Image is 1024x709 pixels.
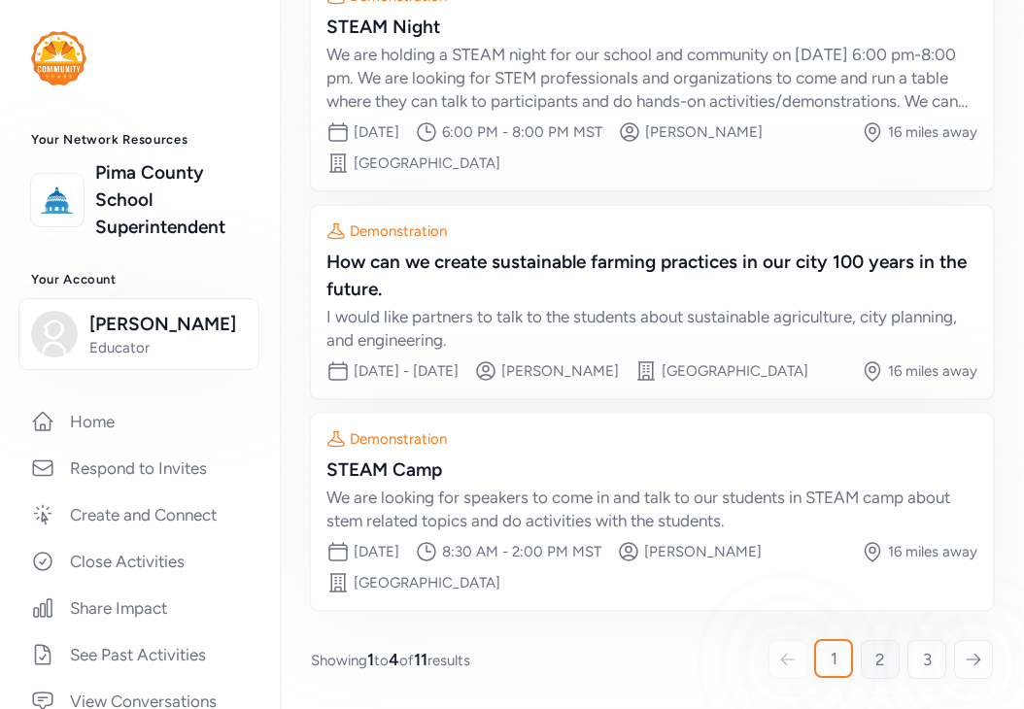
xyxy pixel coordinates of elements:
div: We are holding a STEAM night for our school and community on [DATE] 6:00 pm-8:00 pm. We are looki... [326,43,977,113]
div: [GEOGRAPHIC_DATA] [662,361,808,381]
a: 3 [907,640,946,679]
a: Share Impact [16,587,264,629]
span: 1 [831,647,837,670]
div: [GEOGRAPHIC_DATA] [354,573,500,592]
span: 11 [414,650,427,669]
a: 2 [861,640,900,679]
div: [PERSON_NAME] [644,542,762,561]
h3: Your Account [31,272,249,287]
div: Demonstration [350,429,447,449]
div: 6:00 PM - 8:00 PM MST [442,122,602,142]
div: [DATE] [354,122,399,142]
button: [PERSON_NAME]Educator [18,298,259,370]
a: See Past Activities [16,633,264,676]
div: We are looking for speakers to come in and talk to our students in STEAM camp about stem related ... [326,486,977,532]
div: 16 miles away [888,122,977,142]
div: STEAM Camp [326,456,977,484]
div: [DATE] [354,542,399,561]
div: STEAM Night [326,14,977,41]
img: logo [31,31,86,85]
span: [PERSON_NAME] [89,311,247,338]
span: Educator [89,338,247,357]
div: [DATE] - [DATE] [354,361,459,381]
a: Close Activities [16,540,264,583]
span: 3 [923,648,932,671]
span: 4 [389,650,399,669]
a: Home [16,400,264,443]
div: [GEOGRAPHIC_DATA] [354,153,500,173]
h3: Your Network Resources [31,132,249,148]
span: 2 [875,648,885,671]
div: How can we create sustainable farming practices in our city 100 years in the future. [326,249,977,303]
div: Demonstration [350,221,447,241]
div: 16 miles away [888,361,977,381]
a: Pima County School Superintendent [95,159,249,241]
div: 8:30 AM - 2:00 PM MST [442,542,601,561]
span: 1 [367,650,374,669]
div: [PERSON_NAME] [645,122,763,142]
div: I would like partners to talk to the students about sustainable agriculture, city planning, and e... [326,305,977,352]
div: 16 miles away [888,542,977,561]
a: Create and Connect [16,493,264,536]
span: Showing to of results [311,648,470,671]
img: logo [36,179,79,221]
div: [PERSON_NAME] [501,361,619,381]
a: Respond to Invites [16,447,264,490]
